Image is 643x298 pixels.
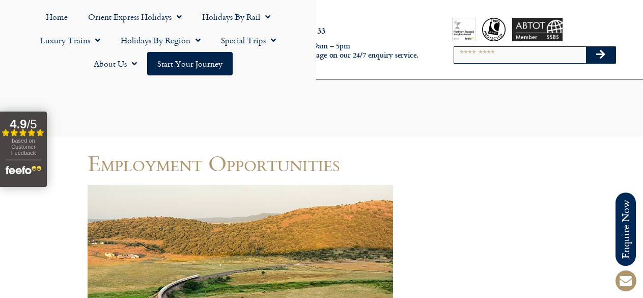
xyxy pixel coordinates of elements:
[110,29,211,52] a: Holidays by Region
[30,29,110,52] a: Luxury Trains
[5,5,311,75] nav: Menu
[192,5,281,29] a: Holidays by Rail
[211,29,286,52] a: Special Trips
[586,47,616,63] button: Search
[78,5,192,29] a: Orient Express Holidays
[36,5,78,29] a: Home
[147,52,233,75] a: Start your Journey
[88,151,393,175] h1: Employment Opportunities
[83,52,147,75] a: About Us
